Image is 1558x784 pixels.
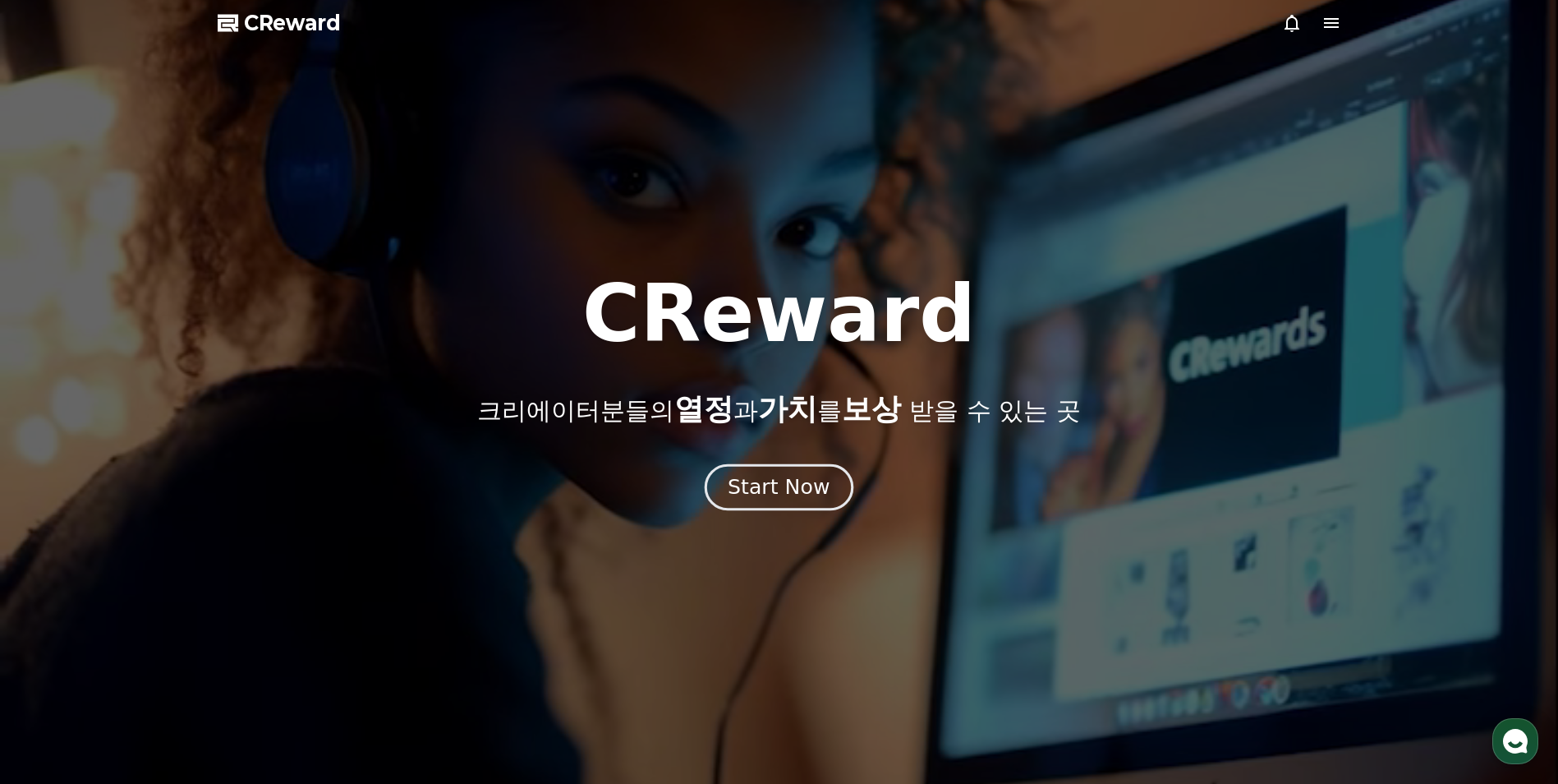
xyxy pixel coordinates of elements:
[842,392,901,426] span: 보상
[52,546,62,559] span: 홈
[108,521,212,562] a: 대화
[708,482,850,497] a: Start Now
[477,393,1080,426] p: 크리에이터분들의 과 를 받을 수 있는 곳
[218,10,341,36] a: CReward
[582,274,976,353] h1: CReward
[212,521,315,562] a: 설정
[5,521,108,562] a: 홈
[254,546,273,559] span: 설정
[705,464,853,511] button: Start Now
[728,473,830,501] div: Start Now
[150,546,170,560] span: 대화
[674,392,733,426] span: 열정
[758,392,817,426] span: 가치
[244,10,341,36] span: CReward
